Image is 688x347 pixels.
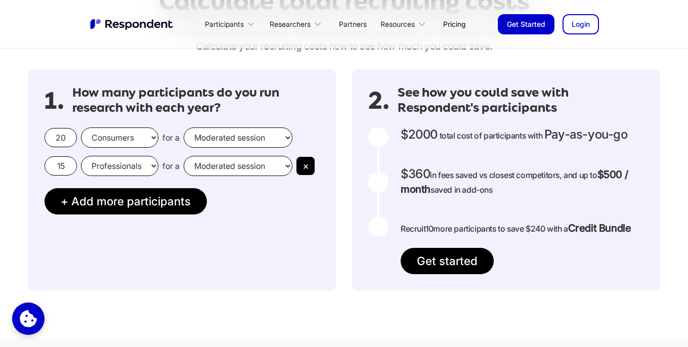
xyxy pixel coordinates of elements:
a: Get started [401,248,494,274]
span: 1. [45,96,64,106]
span: Pay-as-you-go [544,127,628,142]
div: Participants [205,19,244,29]
span: 10 [425,224,433,234]
h3: How many participants do you run research with each year? [72,85,320,115]
span: total cost of participants with [440,131,543,141]
div: Participants [199,12,264,36]
strong: Credit Bundle [568,222,631,234]
span: $360 [401,166,430,181]
span: for a [162,161,180,171]
a: Pricing [435,12,474,36]
p: Recruit more participants to save $240 with a [401,221,631,236]
p: in fees saved vs closest competitors, and up to saved in add-ons [401,167,643,197]
div: Resources [380,19,415,29]
span: $2000 [401,127,438,142]
a: Partners [331,12,375,36]
h3: See how you could save with Respondent's participants [398,85,643,115]
div: Researchers [264,12,331,36]
button: × [296,157,315,175]
a: Get Started [498,14,554,34]
img: Untitled UI logotext [89,18,175,31]
a: home [89,18,175,31]
div: Resources [375,12,435,36]
a: Login [563,14,599,34]
div: Researchers [270,19,311,29]
span: Add more participants [71,194,191,208]
span: for a [162,133,180,143]
span: 2. [368,96,390,106]
span: + [61,194,68,208]
button: + Add more participants [45,188,207,214]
